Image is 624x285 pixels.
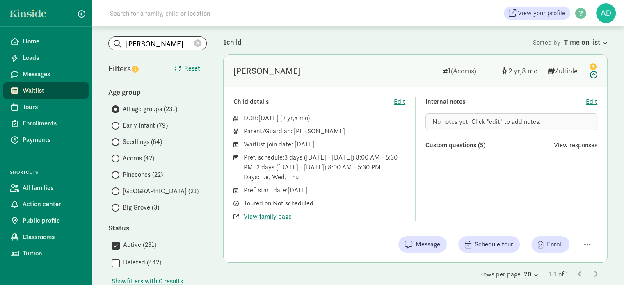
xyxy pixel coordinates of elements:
input: Search for a family, child or location [105,5,335,21]
span: Public profile [23,216,82,226]
a: Home [3,33,89,50]
div: Toured on: Not scheduled [244,198,405,208]
span: Big Grove (3) [123,203,159,212]
input: Search list... [109,37,206,50]
div: Multiple [548,65,581,76]
span: Leads [23,53,82,63]
a: Messages [3,66,89,82]
span: 8 [294,114,308,122]
span: Classrooms [23,232,82,242]
span: Pinecones (22) [123,170,163,180]
button: Edit [394,97,405,107]
iframe: Chat Widget [583,246,624,285]
div: Filters [108,62,158,75]
div: DOB: ( ) [244,113,405,123]
a: Waitlist [3,82,89,99]
span: No notes yet. Click "edit" to add notes. [432,117,541,126]
button: View responses [554,140,597,150]
a: Classrooms [3,229,89,245]
span: Schedule tour [475,239,513,249]
button: Reset [168,60,207,77]
label: Deleted (442) [120,258,161,267]
button: Message [398,236,447,253]
span: [GEOGRAPHIC_DATA] (21) [123,186,199,196]
span: All families [23,183,82,193]
a: Leads [3,50,89,66]
a: Public profile [3,212,89,229]
div: 20 [524,269,539,279]
div: Internal notes [425,97,586,107]
span: Enroll [547,239,563,249]
a: All families [3,180,89,196]
div: Sorted by [533,36,608,48]
div: Parent/Guardian: [PERSON_NAME] [244,126,405,136]
span: View your profile [518,8,565,18]
a: Payments [3,132,89,148]
div: Child details [233,97,394,107]
button: Enroll [531,236,569,253]
span: 2 [282,114,294,122]
div: Rows per page 1-1 of 1 [223,269,608,279]
div: Time on list [564,36,608,48]
div: 1 child [223,36,533,48]
a: Tours [3,99,89,115]
a: Tuition [3,245,89,262]
span: [DATE] [258,114,279,122]
span: (Acorns) [451,66,476,75]
span: Tuition [23,249,82,258]
div: Pref. schedule: 3 days ([DATE] - [DATE]) 8:00 AM - 5:30 PM, 2 days ([DATE] - [DATE]) 8:00 AM - 5:... [244,153,405,182]
a: Action center [3,196,89,212]
span: Tours [23,102,82,112]
div: 1 [443,65,496,76]
div: Pref. start date: [DATE] [244,185,405,195]
span: All age groups (231) [123,104,177,114]
button: Schedule tour [458,236,520,253]
div: Waitlist join date: [DATE] [244,139,405,149]
button: Edit [586,97,597,107]
span: Seedlings (64) [123,137,162,147]
label: Active (231) [120,240,156,250]
span: Action center [23,199,82,209]
span: Enrollments [23,119,82,128]
span: Payments [23,135,82,145]
div: Custom questions (5) [425,140,554,150]
span: 8 [522,66,537,75]
span: 2 [508,66,522,75]
span: Waitlist [23,86,82,96]
div: Status [108,222,207,233]
div: Age group [108,87,207,98]
span: Message [416,239,440,249]
a: Enrollments [3,115,89,132]
span: Early Infant (79) [123,121,168,130]
div: [object Object] [502,65,542,76]
button: View family page [244,212,292,221]
span: Acorns (42) [123,153,154,163]
a: View your profile [504,7,570,20]
span: Reset [184,64,200,73]
span: Home [23,36,82,46]
div: Jonathan Mata [233,64,301,78]
span: Messages [23,69,82,79]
